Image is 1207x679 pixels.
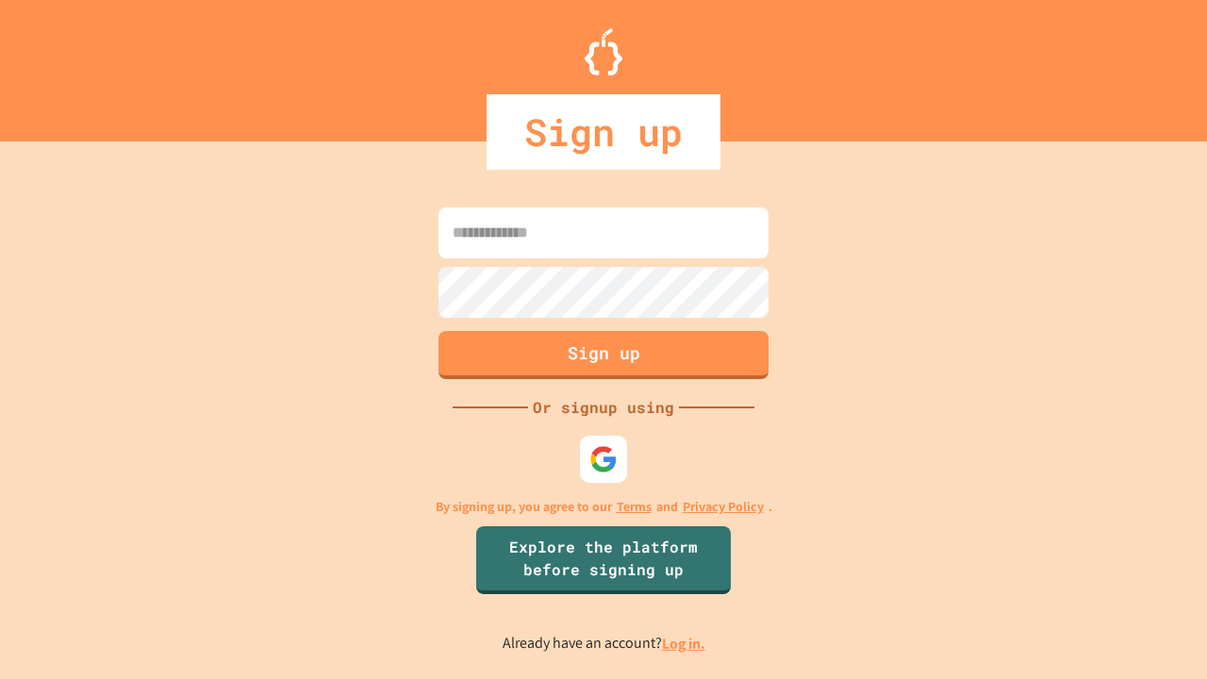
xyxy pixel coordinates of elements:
[617,497,652,517] a: Terms
[662,634,705,654] a: Log in.
[476,526,731,594] a: Explore the platform before signing up
[589,445,618,473] img: google-icon.svg
[436,497,772,517] p: By signing up, you agree to our and .
[487,94,720,170] div: Sign up
[528,396,679,419] div: Or signup using
[438,331,769,379] button: Sign up
[683,497,764,517] a: Privacy Policy
[503,632,705,655] p: Already have an account?
[585,28,622,75] img: Logo.svg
